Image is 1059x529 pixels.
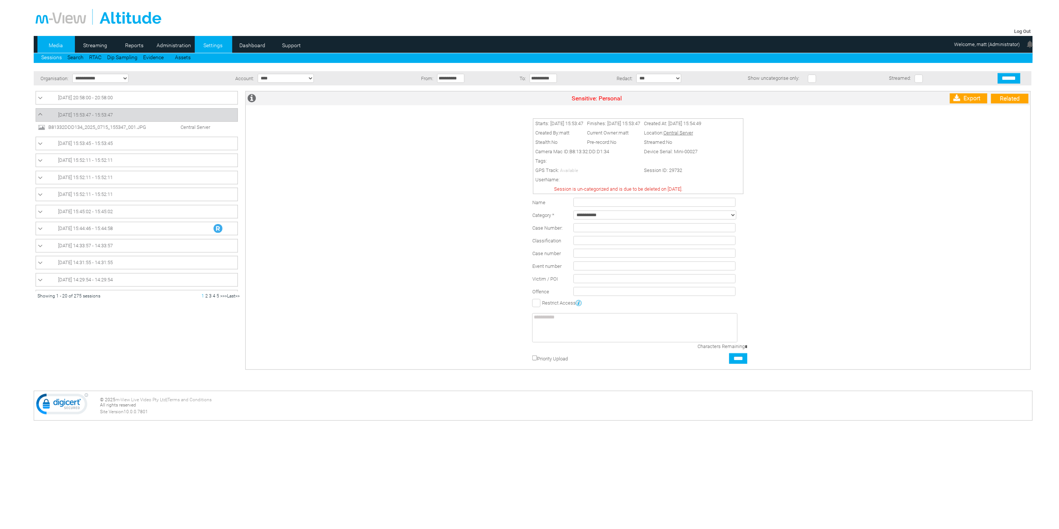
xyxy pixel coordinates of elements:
span: [DATE] 15:53:47 - 15:53:47 [58,112,113,118]
a: Settings [195,40,231,51]
span: Session ID: [644,167,668,173]
span: [DATE] 14:31:55 - 14:31:55 [58,260,113,265]
a: Reports [116,40,152,51]
div: © 2025 | All rights reserved [100,397,1031,414]
a: [DATE] 15:52:11 - 15:52:11 [38,173,236,182]
a: Media [37,40,74,51]
a: Export [950,93,987,103]
span: [DATE] 15:52:11 - 15:52:11 [58,191,113,197]
a: Streaming [77,40,113,51]
span: Case Number: [532,225,563,231]
span: Victim / POI [532,276,558,282]
td: To: [505,71,528,85]
span: No [551,139,557,145]
td: Sensitive: Personal [285,91,909,105]
img: image24.svg [38,124,45,131]
a: [DATE] 15:53:45 - 15:53:45 [38,139,236,148]
td: Current Owner: [585,128,642,137]
span: No [610,139,616,145]
a: 5 [217,293,219,299]
span: matt [559,130,569,136]
span: B81332DDD134_2025_0715_155347_001.JPG [46,124,161,130]
span: UserName: [535,177,560,182]
a: Last>> [227,293,240,299]
span: Central Server [162,124,214,130]
td: Organisation: [34,71,70,85]
span: [DATE] 15:52:11 - 15:52:11 [58,157,113,163]
span: 29732 [669,167,682,173]
a: RTAC [89,54,102,60]
span: Offence [532,289,549,294]
span: Tags: [535,158,547,164]
a: Support [273,40,310,51]
td: Camera Mac ID: [533,147,642,156]
span: Event number [532,263,562,269]
a: Related [991,94,1029,103]
a: >> [223,293,227,299]
a: > [220,293,223,299]
span: Starts: [535,121,549,126]
span: Created At: [644,121,667,126]
a: Administration [155,40,192,51]
div: Site Version [100,409,1031,414]
a: Dip Sampling [107,54,137,60]
span: Show uncategorise only: [748,75,800,81]
span: GPS Track: [535,167,559,173]
a: Dashboard [234,40,270,51]
td: Stealth: [533,137,585,147]
span: [DATE] 20:58:00 - 20:58:00 [58,95,113,100]
span: Session is un-categorized and is due to be deleted on [DATE]. [554,186,683,192]
span: Showing 1 - 20 of 275 sessions [37,293,100,299]
td: Redact: [598,71,635,85]
a: [DATE] 15:52:11 - 15:52:11 [38,190,236,199]
div: Characters Remaining [650,344,747,350]
span: Case number [532,251,561,256]
span: No [666,139,672,145]
label: Name [532,200,545,205]
td: Pre-record: [585,137,642,147]
td: Restrict Access [530,298,749,308]
label: Priority Upload [537,356,568,362]
td: Streamed: [642,137,703,147]
a: 4 [213,293,215,299]
span: Device Serial: [644,149,673,154]
span: [DATE] 15:44:46 - 15:44:58 [58,226,113,231]
a: Log Out [1014,28,1031,34]
a: 3 [209,293,212,299]
span: [DATE] 14:29:54 - 14:29:54 [58,277,113,282]
span: [DATE] 15:54:49 [668,121,701,126]
a: [DATE] 14:31:55 - 14:31:55 [38,258,236,267]
span: Classification [532,238,561,244]
a: Search [67,54,84,60]
span: [DATE] 15:52:11 - 15:52:11 [58,175,113,180]
td: Account: [205,71,256,85]
a: 2 [205,293,208,299]
a: Assets [175,54,191,60]
img: R_Indication.svg [214,224,223,233]
a: Evidence [143,54,164,60]
td: Location: [642,128,703,137]
a: [DATE] 15:44:46 - 15:44:58 [38,224,236,233]
label: Category * [532,212,554,218]
td: From: [399,71,435,85]
img: bell24.png [1026,40,1035,49]
span: 1 [202,293,204,299]
a: [DATE] 20:58:00 - 20:58:00 [38,93,236,102]
span: Central Server [663,130,693,136]
a: [DATE] 14:29:54 - 14:29:54 [38,275,236,284]
span: [DATE] 14:33:57 - 14:33:57 [58,243,113,248]
span: matt [618,130,629,136]
td: Created By: [533,128,585,137]
a: Sessions [41,54,62,60]
a: B81332DDD134_2025_0715_155347_001.JPG Central Server [38,124,214,130]
a: [DATE] 15:53:47 - 15:53:47 [38,111,236,120]
span: Welcome, matt (Administrator) [954,42,1020,47]
span: Mini-00027 [674,149,698,154]
span: Finishes: [587,121,606,126]
span: B8:13:32:DD:D1:34 [569,149,609,154]
span: Streamed: [889,75,911,81]
span: [DATE] 15:53:45 - 15:53:45 [58,140,113,146]
span: [DATE] 15:45:02 - 15:45:02 [58,209,113,214]
span: [DATE] 15:53:47 [550,121,583,126]
a: [DATE] 15:45:02 - 15:45:02 [38,207,236,216]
